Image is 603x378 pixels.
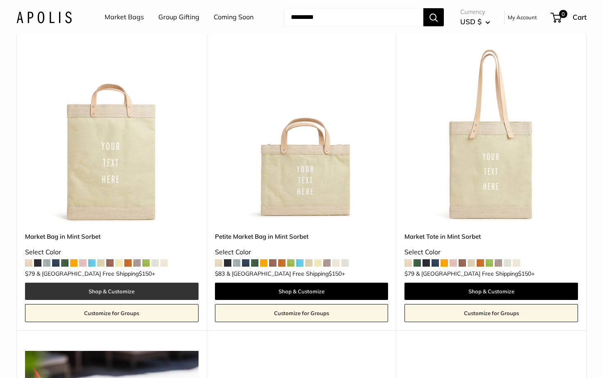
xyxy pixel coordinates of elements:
span: Cart [573,13,587,21]
span: $150 [139,270,152,277]
span: $83 [215,270,225,277]
button: USD $ [460,15,490,28]
a: Petite Market Bag in Mint Sorbet [215,232,388,241]
a: Market Tote in Mint SorbetMarket Tote in Mint Sorbet [404,50,578,224]
button: Search [423,8,444,26]
span: $150 [329,270,342,277]
a: Market Bag in Mint SorbetMarket Bag in Mint Sorbet [25,50,199,224]
a: Shop & Customize [215,283,388,300]
img: Apolis [16,11,72,23]
a: Petite Market Bag in Mint SorbetPetite Market Bag in Mint Sorbet [215,50,388,224]
div: Select Color [215,246,388,258]
span: $79 [404,270,414,277]
span: $150 [518,270,531,277]
input: Search... [284,8,423,26]
a: Shop & Customize [404,283,578,300]
a: Customize for Groups [215,304,388,322]
a: Shop & Customize [25,283,199,300]
span: 0 [559,10,567,18]
span: & [GEOGRAPHIC_DATA] Free Shipping + [416,271,534,277]
a: Market Bag in Mint Sorbet [25,232,199,241]
a: Market Tote in Mint Sorbet [404,232,578,241]
img: Market Bag in Mint Sorbet [25,50,199,224]
a: 0 Cart [551,11,587,24]
span: USD $ [460,17,482,26]
a: Market Bags [105,11,144,23]
img: Petite Market Bag in Mint Sorbet [215,50,388,224]
div: Select Color [25,246,199,258]
span: Currency [460,6,490,18]
a: My Account [508,12,537,22]
a: Customize for Groups [25,304,199,322]
a: Customize for Groups [404,304,578,322]
img: Market Tote in Mint Sorbet [404,50,578,224]
span: $79 [25,270,35,277]
span: & [GEOGRAPHIC_DATA] Free Shipping + [37,271,155,277]
a: Group Gifting [158,11,199,23]
a: Coming Soon [214,11,254,23]
span: & [GEOGRAPHIC_DATA] Free Shipping + [226,271,345,277]
div: Select Color [404,246,578,258]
